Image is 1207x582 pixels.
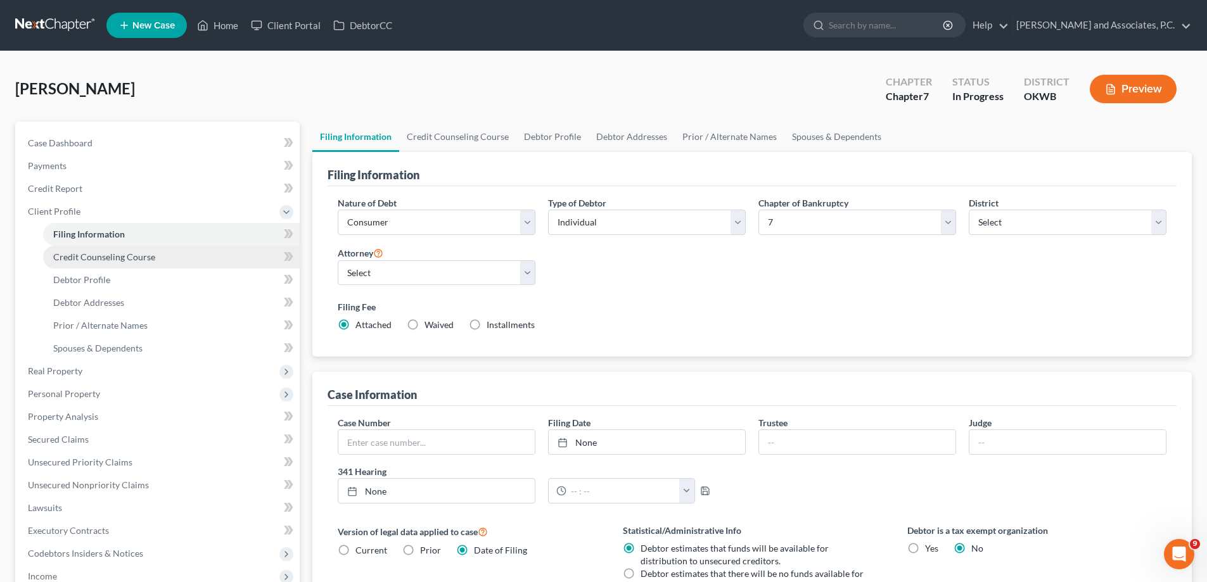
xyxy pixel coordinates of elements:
a: None [549,430,745,454]
input: -- [759,430,955,454]
a: Credit Report [18,177,300,200]
span: Prior [420,545,441,555]
span: Current [355,545,387,555]
a: Executory Contracts [18,519,300,542]
span: Date of Filing [474,545,527,555]
span: Case Dashboard [28,137,93,148]
a: Spouses & Dependents [43,337,300,360]
span: Attached [355,319,392,330]
a: Unsecured Nonpriority Claims [18,474,300,497]
label: District [969,196,999,210]
a: Debtor Profile [516,122,589,152]
span: Debtor estimates that funds will be available for distribution to unsecured creditors. [641,543,829,566]
a: Prior / Alternate Names [43,314,300,337]
span: Secured Claims [28,434,89,445]
span: Lawsuits [28,502,62,513]
span: Property Analysis [28,411,98,422]
label: Statistical/Administrative Info [623,524,882,537]
a: [PERSON_NAME] and Associates, P.C. [1010,14,1191,37]
span: Client Profile [28,206,80,217]
div: Status [952,75,1004,89]
span: Yes [925,543,938,554]
a: Debtor Addresses [43,291,300,314]
span: 7 [923,90,929,102]
span: Debtor Addresses [53,297,124,308]
a: Unsecured Priority Claims [18,451,300,474]
a: Credit Counseling Course [399,122,516,152]
span: Installments [487,319,535,330]
div: OKWB [1024,89,1070,104]
div: Filing Information [328,167,419,182]
div: Chapter [886,75,932,89]
label: Chapter of Bankruptcy [758,196,848,210]
span: Prior / Alternate Names [53,320,148,331]
label: Nature of Debt [338,196,397,210]
a: Client Portal [245,14,327,37]
div: District [1024,75,1070,89]
label: Type of Debtor [548,196,606,210]
span: Debtor Profile [53,274,110,285]
button: Preview [1090,75,1177,103]
span: Executory Contracts [28,525,109,536]
div: In Progress [952,89,1004,104]
span: New Case [132,21,175,30]
span: Waived [425,319,454,330]
label: Attorney [338,245,383,260]
label: Trustee [758,416,788,429]
a: DebtorCC [327,14,399,37]
span: Credit Counseling Course [53,251,155,262]
span: 9 [1190,539,1200,549]
a: Debtor Addresses [589,122,675,152]
label: 341 Hearing [331,465,752,478]
div: Chapter [886,89,932,104]
input: Search by name... [829,13,945,37]
label: Version of legal data applied to case [338,524,597,539]
a: Home [191,14,245,37]
a: Credit Counseling Course [43,246,300,269]
a: Payments [18,155,300,177]
a: Secured Claims [18,428,300,451]
span: Unsecured Priority Claims [28,457,132,467]
iframe: Intercom live chat [1164,539,1194,569]
label: Case Number [338,416,391,429]
a: Filing Information [43,223,300,246]
span: Payments [28,160,67,171]
a: Property Analysis [18,405,300,428]
input: -- : -- [566,479,680,503]
span: Income [28,571,57,581]
a: Debtor Profile [43,269,300,291]
a: Spouses & Dependents [784,122,889,152]
span: Personal Property [28,388,100,399]
label: Judge [969,416,992,429]
span: No [971,543,983,554]
div: Case Information [328,387,417,402]
a: Lawsuits [18,497,300,519]
input: Enter case number... [338,430,535,454]
span: [PERSON_NAME] [15,79,135,98]
a: Prior / Alternate Names [675,122,784,152]
span: Filing Information [53,229,125,239]
a: None [338,479,535,503]
input: -- [969,430,1166,454]
label: Debtor is a tax exempt organization [907,524,1166,537]
a: Filing Information [312,122,399,152]
span: Unsecured Nonpriority Claims [28,479,149,490]
label: Filing Date [548,416,591,429]
a: Help [966,14,1009,37]
span: Codebtors Insiders & Notices [28,548,143,559]
a: Case Dashboard [18,132,300,155]
label: Filing Fee [338,300,1166,313]
span: Credit Report [28,183,82,194]
span: Real Property [28,365,82,376]
span: Spouses & Dependents [53,343,143,353]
